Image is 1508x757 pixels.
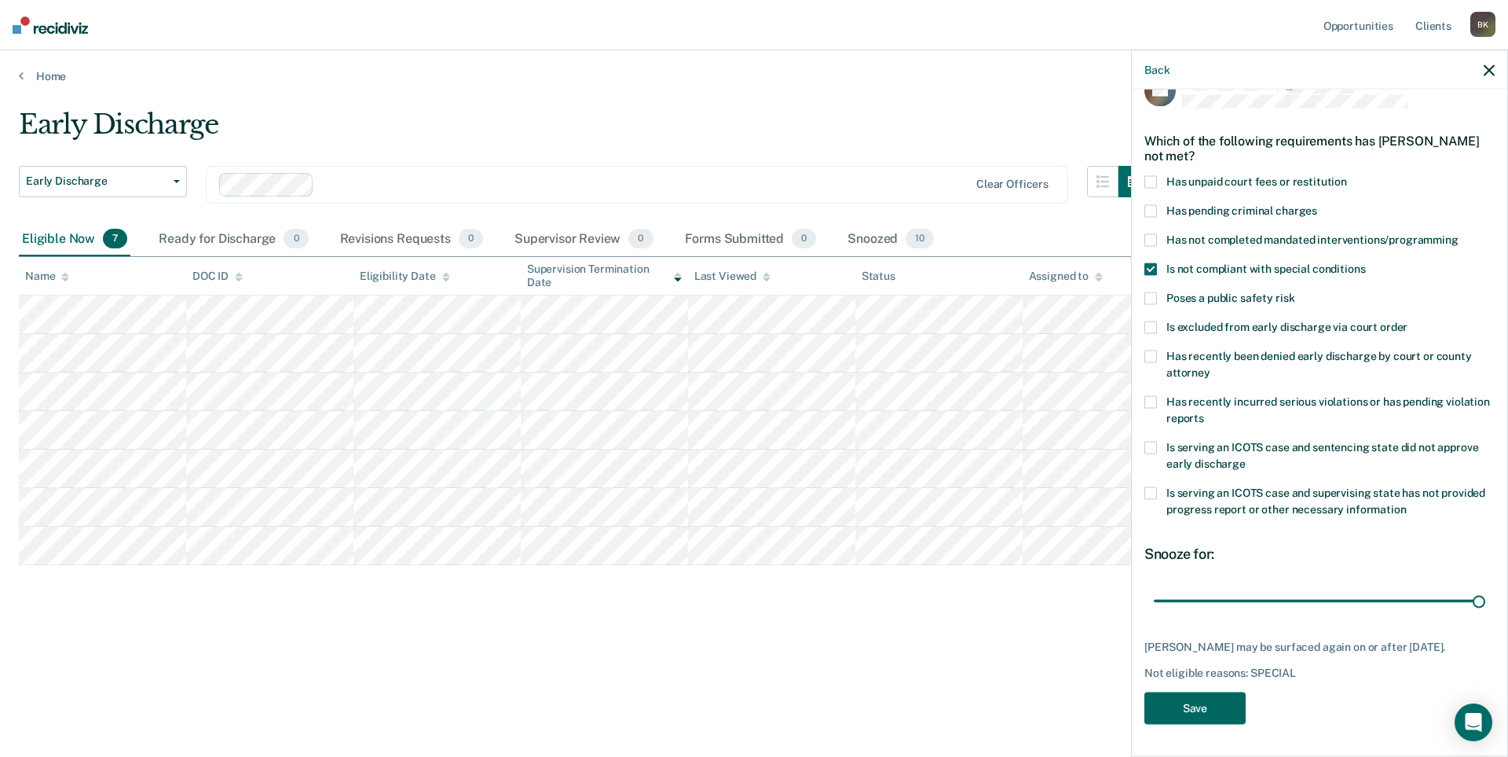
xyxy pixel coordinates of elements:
span: Has recently incurred serious violations or has pending violation reports [1166,395,1490,424]
div: Revisions Requests [337,222,486,257]
div: Assigned to [1029,270,1103,283]
div: DOC ID [192,270,243,283]
div: Not eligible reasons: SPECIAL [1144,667,1495,680]
span: Is excluded from early discharge via court order [1166,321,1407,333]
div: [PERSON_NAME] may be surfaced again on or after [DATE]. [1144,640,1495,653]
span: Early Discharge [26,175,167,188]
span: Has not completed mandated interventions/programming [1166,233,1459,246]
div: Status [862,270,895,283]
div: B K [1470,12,1495,37]
span: 0 [284,229,308,249]
span: Is not compliant with special conditions [1166,263,1365,275]
div: Eligibility Date [360,270,450,283]
div: Supervisor Review [511,222,657,257]
div: Supervision Termination Date [527,263,682,289]
div: Eligible Now [19,222,130,257]
div: Which of the following requirements has [PERSON_NAME] not met? [1144,120,1495,175]
span: 0 [628,229,653,249]
div: Clear officers [976,178,1049,191]
img: Recidiviz [13,17,88,34]
span: 10 [906,229,934,249]
span: 0 [459,229,483,249]
div: Name [25,270,69,283]
span: 0 [792,229,816,249]
div: Ready for Discharge [156,222,311,257]
span: Has pending criminal charges [1166,204,1317,217]
div: Snoozed [844,222,937,257]
span: 7 [103,229,127,249]
div: Snooze for: [1144,546,1495,563]
div: Open Intercom Messenger [1455,704,1492,741]
div: Early Discharge [19,108,1150,153]
span: Is serving an ICOTS case and supervising state has not provided progress report or other necessar... [1166,487,1485,516]
span: Poses a public safety risk [1166,292,1294,304]
span: Is serving an ICOTS case and sentencing state did not approve early discharge [1166,441,1478,470]
div: Forms Submitted [682,222,820,257]
button: Back [1144,63,1169,76]
div: Last Viewed [694,270,770,283]
span: Has recently been denied early discharge by court or county attorney [1166,350,1472,379]
button: Save [1144,693,1246,725]
a: Home [19,69,1489,83]
span: Has unpaid court fees or restitution [1166,175,1347,188]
